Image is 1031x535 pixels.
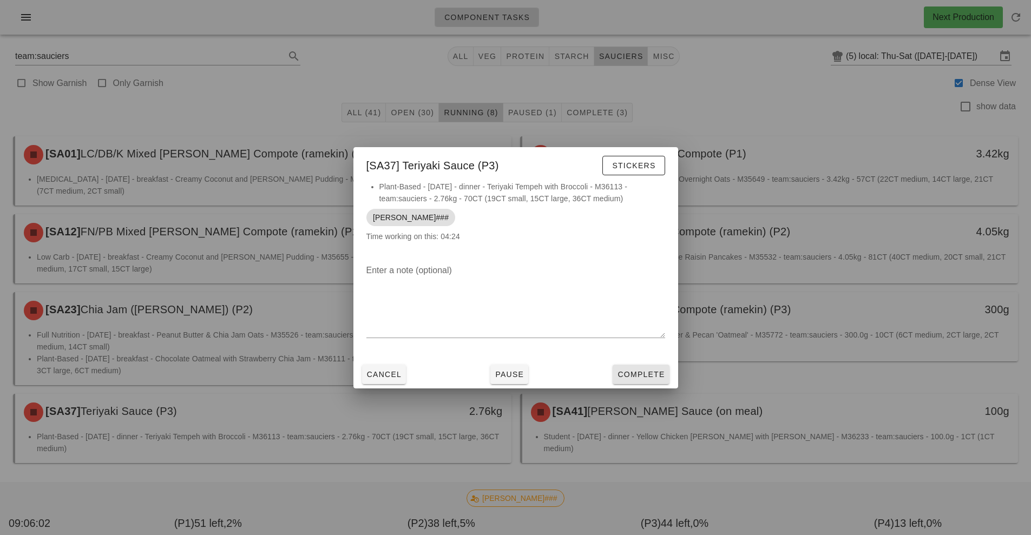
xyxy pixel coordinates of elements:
[353,181,678,253] div: Time working on this: 04:24
[379,181,665,204] li: Plant-Based - [DATE] - dinner - Teriyaki Tempeh with Broccoli - M36113 - team:sauciers - 2.76kg -...
[373,209,449,226] span: [PERSON_NAME]###
[495,370,524,379] span: Pause
[613,365,669,384] button: Complete
[602,156,665,175] button: Stickers
[362,365,406,384] button: Cancel
[353,147,678,181] div: [SA37] Teriyaki Sauce (P3)
[617,370,665,379] span: Complete
[366,370,402,379] span: Cancel
[612,161,655,170] span: Stickers
[490,365,528,384] button: Pause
